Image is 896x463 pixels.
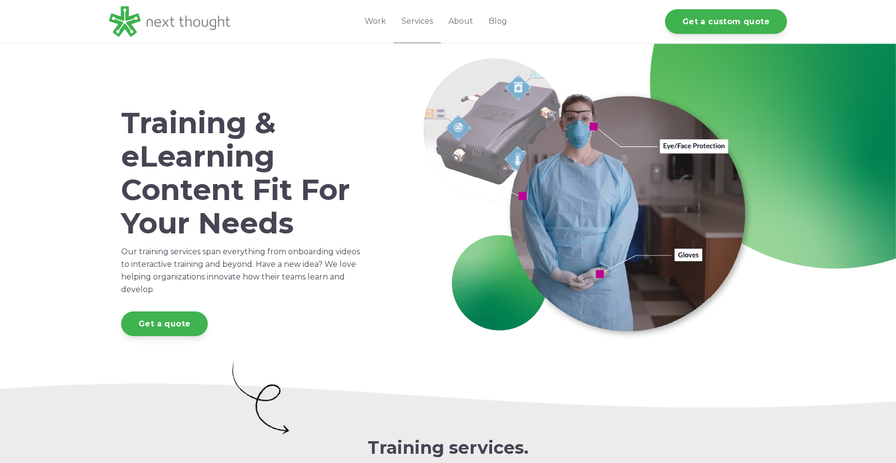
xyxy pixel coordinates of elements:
img: Artboard 16 copy [230,357,291,438]
img: LG - NextThought Logo [109,6,230,37]
a: Get a quote [121,311,208,336]
img: Services [423,58,762,346]
span: Training & eLearning Content Fit For Your Needs [121,105,350,241]
h2: Training services. [230,438,666,458]
a: Get a custom quote [665,9,787,34]
span: Our training services span everything from onboarding videos to interactive training and beyond. ... [121,247,360,294]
